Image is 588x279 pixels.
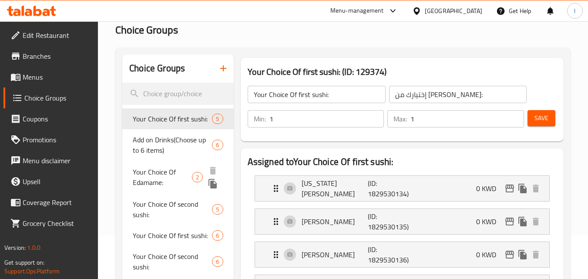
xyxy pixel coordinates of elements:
button: duplicate [516,248,529,261]
p: 0 KWD [476,183,503,194]
li: Expand [248,172,557,205]
a: Coupons [3,108,98,129]
h2: Choice Groups [129,62,185,75]
span: 5 [212,205,222,214]
div: Your Choice Of Edamame:2deleteduplicate [122,161,233,194]
span: 5 [212,115,222,123]
button: duplicate [516,182,529,195]
p: (ID: 1829530135) [368,211,412,232]
span: Choice Groups [115,20,178,40]
span: Upsell [23,176,91,187]
div: Expand [255,242,549,267]
span: Your Choice Of second sushi: [133,251,212,272]
span: Get support on: [4,257,44,268]
span: Menu disclaimer [23,155,91,166]
p: [US_STATE] [PERSON_NAME] [302,178,368,199]
p: [PERSON_NAME] [302,216,368,227]
button: Save [528,110,555,126]
span: Your Choice Of first sushi: [133,114,212,124]
div: Choices [212,140,223,150]
a: Upsell [3,171,98,192]
button: delete [529,215,542,228]
button: duplicate [206,177,219,190]
input: search [122,83,233,105]
span: Save [534,113,548,124]
h2: Assigned to Your Choice Of first sushi: [248,155,557,168]
div: Choices [212,230,223,241]
span: Coupons [23,114,91,124]
a: Menus [3,67,98,87]
div: [GEOGRAPHIC_DATA] [425,6,482,16]
li: Expand [248,205,557,238]
span: 6 [212,232,222,240]
a: Choice Groups [3,87,98,108]
button: edit [503,248,516,261]
p: 0 KWD [476,249,503,260]
a: Coverage Report [3,192,98,213]
div: Your Choice Of first sushi:5 [122,108,233,129]
button: edit [503,215,516,228]
span: 1.0.0 [27,242,40,253]
p: (ID: 1829530136) [368,244,412,265]
div: Expand [255,176,549,201]
span: Edit Restaurant [23,30,91,40]
span: Grocery Checklist [23,218,91,229]
span: 6 [212,258,222,266]
span: Menus [23,72,91,82]
p: [PERSON_NAME] [302,249,368,260]
div: Your Choice Of second sushi:5 [122,194,233,225]
span: Your Choice Of first sushi: [133,230,212,241]
span: Version: [4,242,26,253]
div: Expand [255,209,549,234]
p: (ID: 1829530134) [368,178,412,199]
div: Choices [212,114,223,124]
span: Branches [23,51,91,61]
button: delete [529,248,542,261]
span: Add on Drinks(Choose up to 6 items) [133,134,212,155]
a: Support.OpsPlatform [4,266,60,277]
span: Promotions [23,134,91,145]
p: Min: [254,114,266,124]
span: Choice Groups [24,93,91,103]
div: Add on Drinks(Choose up to 6 items)6 [122,129,233,161]
button: delete [206,164,219,177]
span: Your Choice Of second sushi: [133,199,212,220]
div: Your Choice Of first sushi:6 [122,225,233,246]
button: edit [503,182,516,195]
span: Coverage Report [23,197,91,208]
button: delete [529,182,542,195]
button: duplicate [516,215,529,228]
p: 0 KWD [476,216,503,227]
div: Your Choice Of second sushi:6 [122,246,233,277]
span: l [574,6,575,16]
a: Promotions [3,129,98,150]
div: Choices [192,172,203,182]
a: Grocery Checklist [3,213,98,234]
h3: Your Choice Of first sushi: (ID: 129374) [248,65,557,79]
a: Branches [3,46,98,67]
li: Expand [248,238,557,271]
p: Max: [393,114,407,124]
span: 6 [212,141,222,149]
div: Choices [212,204,223,215]
span: 2 [192,173,202,182]
a: Edit Restaurant [3,25,98,46]
span: Your Choice Of Edamame: [133,167,192,188]
a: Menu disclaimer [3,150,98,171]
div: Choices [212,256,223,267]
div: Menu-management [330,6,384,16]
